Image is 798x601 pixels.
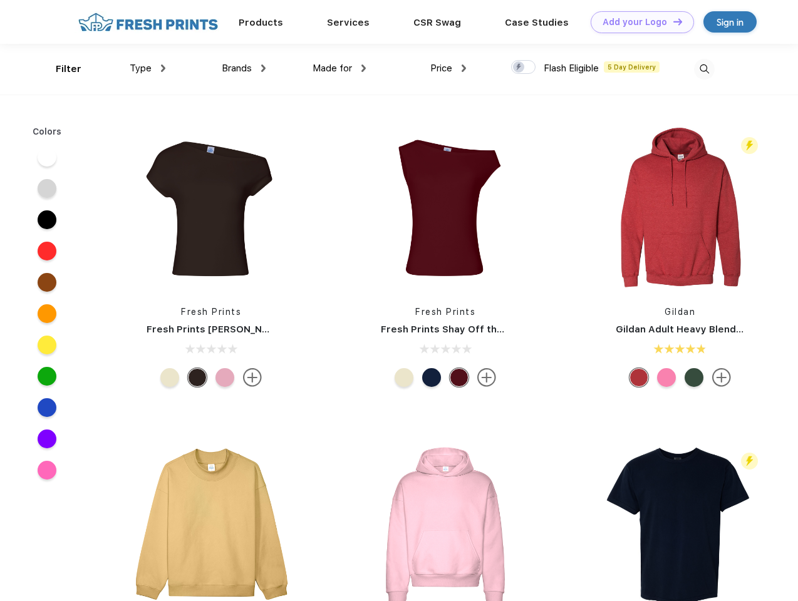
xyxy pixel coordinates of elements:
[712,368,731,387] img: more.svg
[703,11,757,33] a: Sign in
[430,63,452,74] span: Price
[313,63,352,74] span: Made for
[188,368,207,387] div: Brown
[673,18,682,25] img: DT
[181,307,241,317] a: Fresh Prints
[215,368,234,387] div: Light Pink
[239,17,283,28] a: Products
[327,17,370,28] a: Services
[415,307,475,317] a: Fresh Prints
[630,368,648,387] div: Hth Spt Scrlt Rd
[362,126,529,293] img: func=resize&h=266
[56,62,81,76] div: Filter
[75,11,222,33] img: fo%20logo%202.webp
[694,59,715,80] img: desktop_search.svg
[147,324,390,335] a: Fresh Prints [PERSON_NAME] Off the Shoulder Top
[741,137,758,154] img: flash_active_toggle.svg
[422,368,441,387] div: Navy
[381,324,574,335] a: Fresh Prints Shay Off the Shoulder Tank
[665,307,695,317] a: Gildan
[741,453,758,470] img: flash_active_toggle.svg
[160,368,179,387] div: Yellow
[243,368,262,387] img: more.svg
[604,61,660,73] span: 5 Day Delivery
[413,17,461,28] a: CSR Swag
[222,63,252,74] span: Brands
[361,64,366,72] img: dropdown.png
[462,64,466,72] img: dropdown.png
[161,64,165,72] img: dropdown.png
[261,64,266,72] img: dropdown.png
[130,63,152,74] span: Type
[597,126,764,293] img: func=resize&h=266
[128,126,294,293] img: func=resize&h=266
[477,368,496,387] img: more.svg
[450,368,469,387] div: Burgundy
[395,368,413,387] div: Yellow
[544,63,599,74] span: Flash Eligible
[603,17,667,28] div: Add your Logo
[717,15,744,29] div: Sign in
[685,368,703,387] div: Hth Sp Drk Green
[657,368,676,387] div: Azalea
[23,125,71,138] div: Colors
